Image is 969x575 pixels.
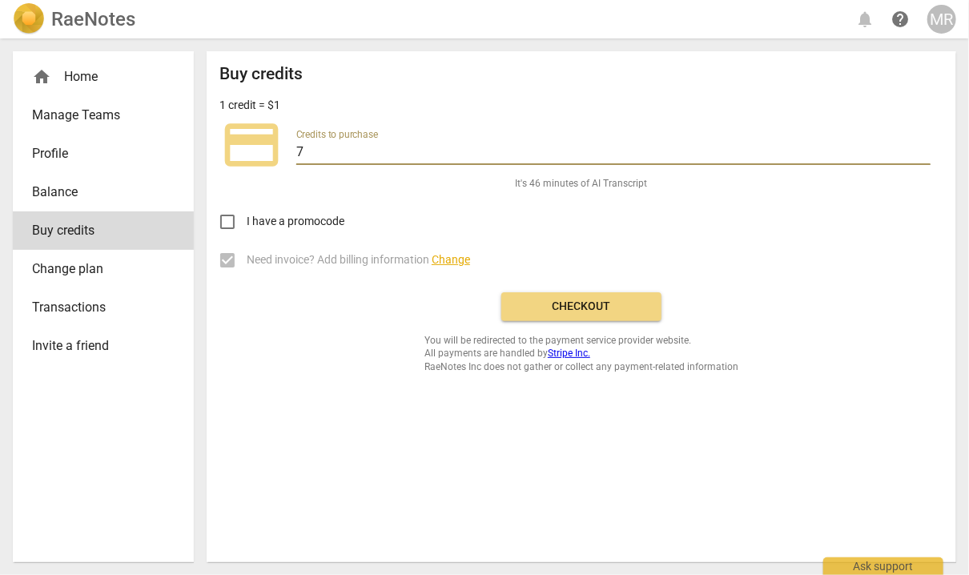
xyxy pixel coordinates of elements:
a: LogoRaeNotes [13,3,135,35]
span: Invite a friend [32,336,162,356]
span: Buy credits [32,221,162,240]
p: 1 credit = $1 [219,97,280,114]
span: credit_card [219,113,283,177]
span: I have a promocode [247,213,344,230]
span: help [891,10,910,29]
span: Transactions [32,298,162,317]
label: Credits to purchase [296,130,378,139]
a: Invite a friend [13,327,194,365]
a: Buy credits [13,211,194,250]
a: Help [886,5,915,34]
div: Home [32,67,162,86]
span: Balance [32,183,162,202]
a: Manage Teams [13,96,194,135]
h2: RaeNotes [51,8,135,30]
div: Ask support [823,557,943,575]
span: Profile [32,144,162,163]
a: Transactions [13,288,194,327]
a: Profile [13,135,194,173]
span: home [32,67,51,86]
a: Balance [13,173,194,211]
button: Checkout [501,292,661,321]
span: Change [432,253,470,266]
img: Logo [13,3,45,35]
span: Change plan [32,259,162,279]
a: Stripe Inc. [548,348,590,359]
div: Home [13,58,194,96]
span: Checkout [514,299,649,315]
button: MR [927,5,956,34]
a: Change plan [13,250,194,288]
h2: Buy credits [219,64,303,84]
span: Manage Teams [32,106,162,125]
span: You will be redirected to the payment service provider website. All payments are handled by RaeNo... [424,334,738,374]
span: It's 46 minutes of AI Transcript [516,177,648,191]
span: Need invoice? Add billing information [247,251,470,268]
